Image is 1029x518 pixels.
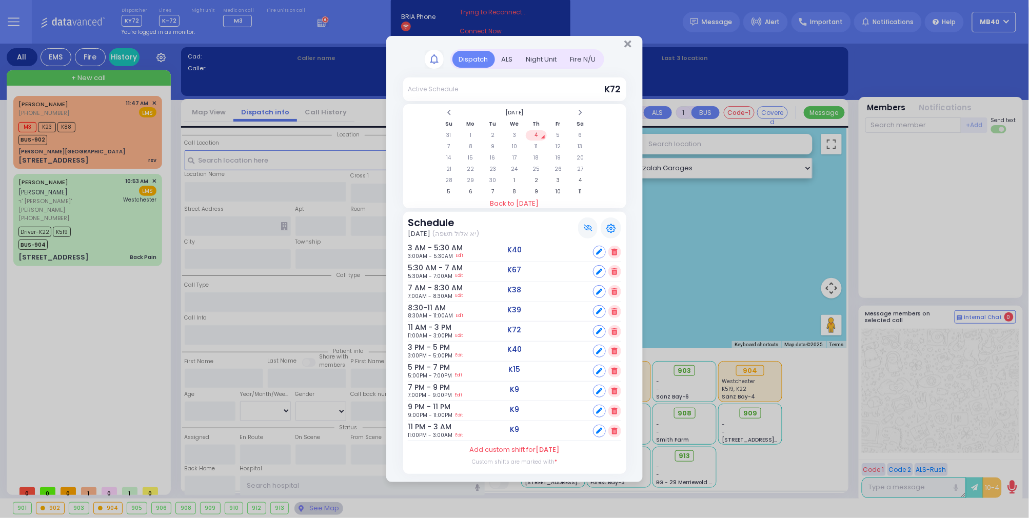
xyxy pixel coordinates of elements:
[456,411,463,419] a: Edit
[508,306,522,314] h5: K39
[439,175,460,186] td: 28
[508,326,522,334] h5: K72
[507,246,522,254] h5: K40
[456,431,463,439] a: Edit
[482,119,503,129] th: Tu
[504,142,525,152] td: 10
[460,108,568,118] th: Select Month
[408,85,458,94] div: Active Schedule
[460,164,481,174] td: 22
[526,130,547,141] td: 4
[482,187,503,197] td: 7
[408,292,452,300] span: 7:00AM - 8:30AM
[457,252,464,260] a: Edit
[526,175,547,186] td: 2
[482,153,503,163] td: 16
[408,423,436,431] h6: 11 PM - 3 AM
[456,292,463,300] a: Edit
[536,445,560,454] span: [DATE]
[408,244,436,252] h6: 3 AM - 5:30 AM
[548,130,569,141] td: 5
[408,323,436,332] h6: 11 AM - 3 PM
[605,83,621,95] span: K72
[495,51,520,68] div: ALS
[570,175,591,186] td: 4
[408,343,436,352] h6: 3 PM - 5 PM
[510,425,519,434] h5: K9
[456,272,463,280] a: Edit
[456,352,463,360] a: Edit
[526,119,547,129] th: Th
[508,286,522,294] h5: K38
[548,187,569,197] td: 10
[457,312,464,320] a: Edit
[446,109,451,116] span: Previous Month
[408,372,452,380] span: 5:00PM - 7:00PM
[520,51,564,68] div: Night Unit
[460,187,481,197] td: 6
[408,252,453,260] span: 3:00AM - 5:30AM
[548,119,569,129] th: Fr
[408,284,436,292] h6: 7 AM - 8:30 AM
[408,363,436,372] h6: 5 PM - 7 PM
[408,217,479,229] h3: Schedule
[526,164,547,174] td: 25
[439,142,460,152] td: 7
[472,458,557,466] label: Custom shifts are marked with
[460,130,481,141] td: 1
[507,345,522,354] h5: K40
[578,109,583,116] span: Next Month
[504,130,525,141] td: 3
[526,142,547,152] td: 11
[408,312,453,320] span: 8:30AM - 11:00AM
[504,164,525,174] td: 24
[408,383,436,392] h6: 7 PM - 9 PM
[408,403,436,411] h6: 9 PM - 11 PM
[570,187,591,197] td: 11
[408,272,452,280] span: 5:30AM - 7:00AM
[408,411,452,419] span: 9:00PM - 11:00PM
[452,51,495,68] div: Dispatch
[456,332,463,340] a: Edit
[482,175,503,186] td: 30
[526,153,547,163] td: 18
[460,119,481,129] th: Mo
[624,39,631,49] button: Close
[408,391,452,399] span: 7:00PM - 9:00PM
[570,153,591,163] td: 20
[510,385,519,394] h5: K9
[482,164,503,174] td: 23
[456,391,463,399] a: Edit
[456,372,463,380] a: Edit
[439,164,460,174] td: 21
[408,332,452,340] span: 11:00AM - 3:00PM
[504,187,525,197] td: 8
[570,164,591,174] td: 27
[439,119,460,129] th: Su
[504,119,525,129] th: We
[408,264,436,272] h6: 5:30 AM - 7 AM
[408,304,436,312] h6: 8:30-11 AM
[460,153,481,163] td: 15
[504,153,525,163] td: 17
[509,365,521,374] h5: K15
[439,153,460,163] td: 14
[564,51,603,68] div: Fire N/U
[460,175,481,186] td: 29
[504,175,525,186] td: 1
[570,119,591,129] th: Sa
[432,229,480,239] span: (יא אלול תשפה)
[570,142,591,152] td: 13
[482,130,503,141] td: 2
[548,142,569,152] td: 12
[408,431,452,439] span: 11:00PM - 3:00AM
[460,142,481,152] td: 8
[408,352,452,360] span: 3:00PM - 5:00PM
[403,198,626,209] a: Back to [DATE]
[482,142,503,152] td: 9
[548,164,569,174] td: 26
[526,187,547,197] td: 9
[408,229,430,239] span: [DATE]
[548,153,569,163] td: 19
[570,130,591,141] td: 6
